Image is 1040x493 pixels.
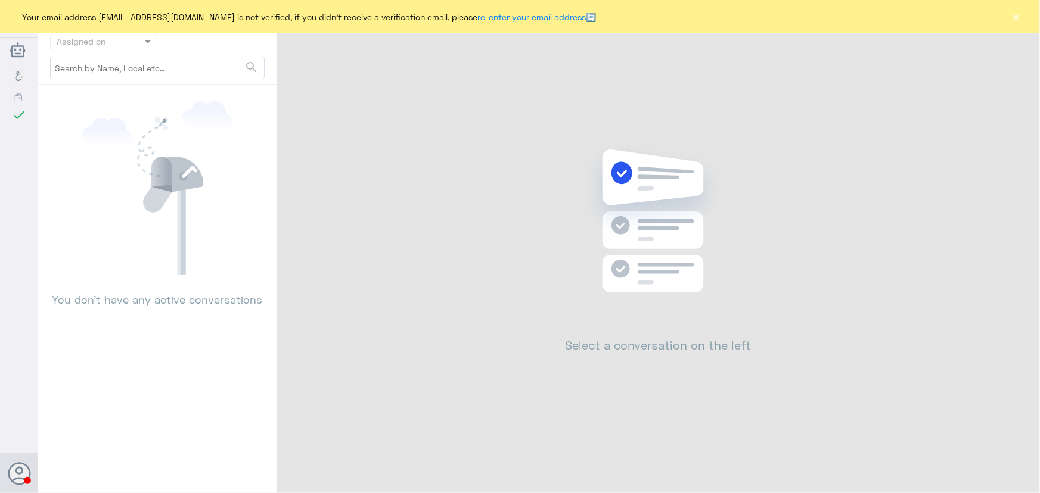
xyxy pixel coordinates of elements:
[1010,11,1022,23] button: ×
[244,60,259,74] span: search
[566,338,752,352] h2: Select a conversation on the left
[23,11,597,23] span: Your email address [EMAIL_ADDRESS][DOMAIN_NAME] is not verified, if you didn't receive a verifica...
[8,462,30,485] button: Avatar
[244,58,259,77] button: search
[12,108,26,122] i: check
[51,57,264,79] input: Search by Name, Local etc…
[50,275,265,308] p: You don’t have any active conversations
[478,12,586,22] a: re-enter your email address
